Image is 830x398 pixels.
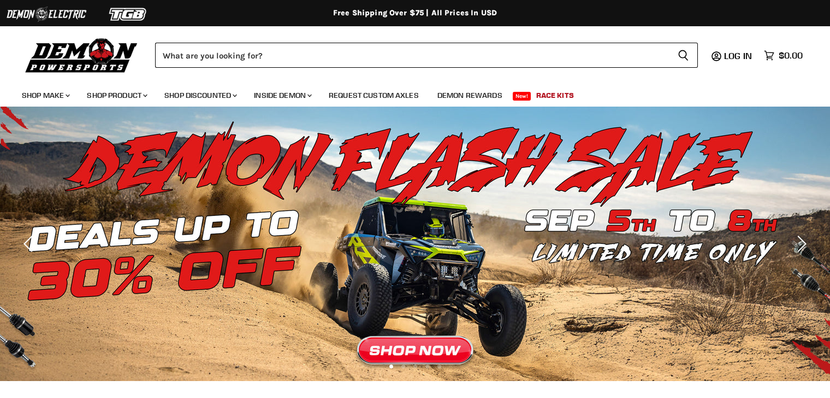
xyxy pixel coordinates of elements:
[724,50,752,61] span: Log in
[246,84,318,107] a: Inside Demon
[321,84,427,107] a: Request Custom Axles
[513,92,531,101] span: New!
[413,365,417,368] li: Page dot 3
[14,84,76,107] a: Shop Make
[528,84,582,107] a: Race Kits
[719,51,758,61] a: Log in
[779,50,803,61] span: $0.00
[437,365,441,368] li: Page dot 5
[789,233,811,255] button: Next
[87,4,169,25] img: TGB Logo 2
[155,43,698,68] form: Product
[5,4,87,25] img: Demon Electric Logo 2
[429,84,511,107] a: Demon Rewards
[401,365,405,368] li: Page dot 2
[79,84,154,107] a: Shop Product
[155,43,669,68] input: Search
[389,365,393,368] li: Page dot 1
[22,36,141,74] img: Demon Powersports
[758,48,808,63] a: $0.00
[156,84,244,107] a: Shop Discounted
[14,80,800,107] ul: Main menu
[669,43,698,68] button: Search
[425,365,429,368] li: Page dot 4
[19,233,41,255] button: Previous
